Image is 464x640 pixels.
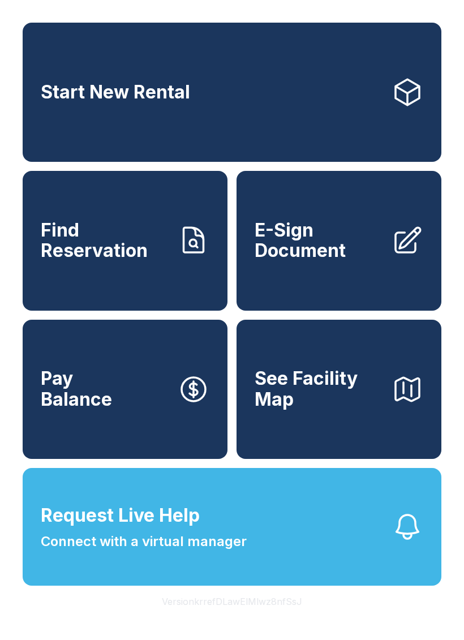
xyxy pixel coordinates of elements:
span: Start New Rental [41,82,190,103]
span: See Facility Map [255,368,383,410]
button: Request Live HelpConnect with a virtual manager [23,468,441,586]
a: E-Sign Document [237,171,441,310]
span: Connect with a virtual manager [41,531,247,552]
a: Start New Rental [23,23,441,162]
button: VersionkrrefDLawElMlwz8nfSsJ [153,586,311,617]
span: Request Live Help [41,502,200,529]
a: Find Reservation [23,171,227,310]
span: Pay Balance [41,368,112,410]
button: See Facility Map [237,320,441,459]
button: PayBalance [23,320,227,459]
span: E-Sign Document [255,220,383,261]
span: Find Reservation [41,220,169,261]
